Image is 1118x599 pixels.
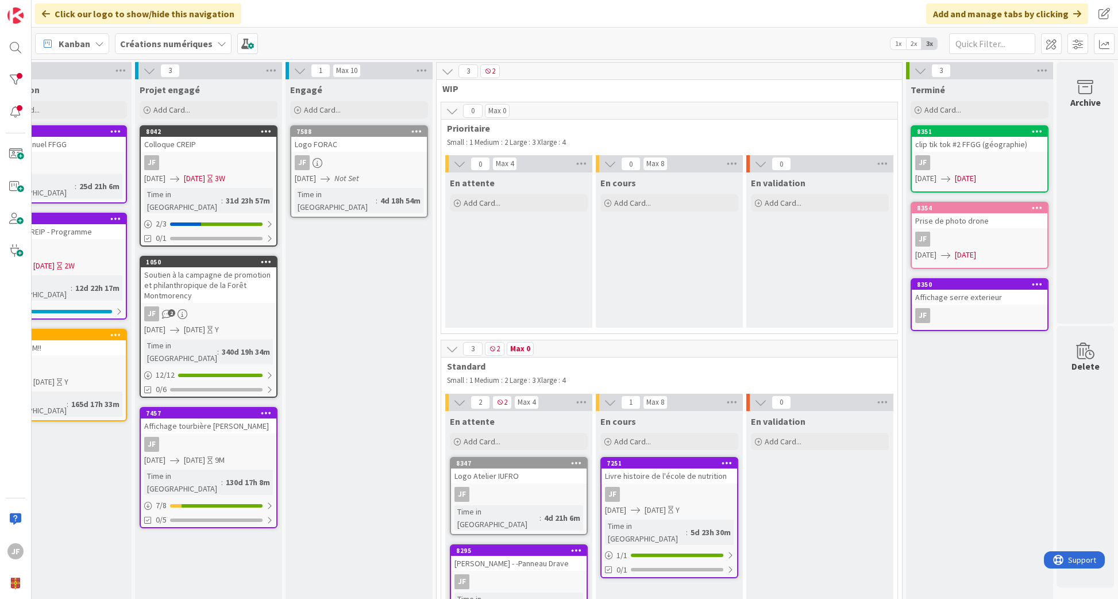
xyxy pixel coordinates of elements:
[471,157,490,171] span: 0
[645,504,666,516] span: [DATE]
[141,408,276,433] div: 7457Affichage tourbière [PERSON_NAME]
[471,396,490,409] span: 2
[223,476,273,489] div: 130d 17h 8m
[141,408,276,418] div: 7457
[144,437,159,452] div: JF
[912,137,1047,152] div: clip tik tok #2 FFGG (géographie)
[949,33,1035,54] input: Quick Filter...
[646,400,664,405] div: Max 8
[7,7,24,24] img: Visit kanbanzone.com
[1071,359,1100,373] div: Delete
[906,38,922,49] span: 2x
[215,454,225,466] div: 9M
[912,155,1047,170] div: JF
[291,126,427,152] div: 7588Logo FORAC
[141,306,276,321] div: JF
[156,514,167,526] span: 0/5
[291,155,427,170] div: JF
[290,84,322,95] span: Engagé
[602,458,737,469] div: 7251
[605,487,620,502] div: JF
[223,194,273,207] div: 31d 23h 57m
[144,155,159,170] div: JF
[451,546,587,556] div: 8295
[456,459,587,467] div: 8347
[492,396,512,409] span: 2
[955,249,976,261] span: [DATE]
[488,108,506,114] div: Max 0
[377,194,423,207] div: 4d 18h 54m
[144,339,217,364] div: Time in [GEOGRAPHIC_DATA]
[751,416,805,427] span: En validation
[541,512,583,524] div: 4d 21h 6m
[600,416,636,427] span: En cours
[184,454,205,466] span: [DATE]
[915,308,930,323] div: JF
[141,418,276,433] div: Affichage tourbière [PERSON_NAME]
[616,550,627,562] span: 1 / 1
[156,369,175,381] span: 12 / 12
[912,290,1047,305] div: Affichage serre exterieur
[917,204,1047,212] div: 8354
[518,400,535,405] div: Max 4
[311,64,330,78] span: 1
[912,203,1047,228] div: 8354Prise de photo drone
[304,105,341,115] span: Add Card...
[915,155,930,170] div: JF
[451,546,587,571] div: 8295[PERSON_NAME] - -Panneau Drave
[291,137,427,152] div: Logo FORAC
[614,198,651,208] span: Add Card...
[217,345,219,358] span: :
[146,128,276,136] div: 8042
[153,105,190,115] span: Add Card...
[751,177,805,189] span: En validation
[144,470,221,495] div: Time in [GEOGRAPHIC_DATA]
[141,257,276,267] div: 1050
[676,504,680,516] div: Y
[912,126,1047,137] div: 8351
[184,324,205,336] span: [DATE]
[451,574,587,589] div: JF
[72,282,122,294] div: 12d 22h 17m
[917,128,1047,136] div: 8351
[463,342,483,356] span: 3
[442,83,888,94] span: WIP
[156,500,167,512] span: 7 / 8
[33,260,55,272] span: [DATE]
[447,122,883,134] span: Prioritaire
[602,469,737,483] div: Livre histoire de l'école de nutrition
[144,172,165,185] span: [DATE]
[931,64,951,78] span: 3
[451,458,587,483] div: 8347Logo Atelier IUFRO
[454,505,539,531] div: Time in [GEOGRAPHIC_DATA]
[458,64,478,78] span: 3
[376,194,377,207] span: :
[602,458,737,483] div: 7251Livre histoire de l'école de nutrition
[215,324,219,336] div: Y
[955,172,976,185] span: [DATE]
[141,137,276,152] div: Colloque CREIP
[168,309,175,317] span: 2
[184,172,205,185] span: [DATE]
[600,177,636,189] span: En cours
[924,105,961,115] span: Add Card...
[915,172,936,185] span: [DATE]
[221,194,223,207] span: :
[464,436,500,447] span: Add Card...
[295,188,376,213] div: Time in [GEOGRAPHIC_DATA]
[75,180,76,193] span: :
[454,487,469,502] div: JF
[454,574,469,589] div: JF
[24,2,52,16] span: Support
[912,232,1047,247] div: JF
[464,198,500,208] span: Add Card...
[156,383,167,396] span: 0/6
[296,128,427,136] div: 7588
[915,232,930,247] div: JF
[146,409,276,417] div: 7457
[912,308,1047,323] div: JF
[688,526,734,539] div: 5d 23h 30m
[917,281,1047,289] div: 8350
[334,173,359,183] i: Not Set
[922,38,937,49] span: 3x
